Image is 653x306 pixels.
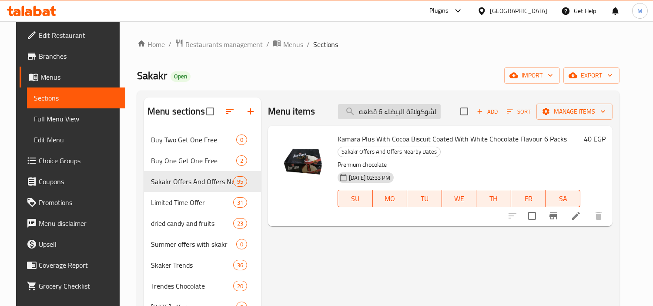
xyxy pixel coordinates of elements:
[39,260,118,270] span: Coverage Report
[185,39,263,50] span: Restaurants management
[144,192,261,213] div: Limited Time Offer31
[151,155,236,166] span: Buy One Get One Free
[234,282,247,290] span: 20
[144,171,261,192] div: Sakakr Offers And Offers Nearby Dates95
[511,70,553,81] span: import
[480,192,508,205] span: TH
[39,281,118,291] span: Grocery Checklist
[536,104,613,120] button: Manage items
[171,71,191,82] div: Open
[373,190,408,207] button: MO
[563,67,620,84] button: export
[376,192,404,205] span: MO
[20,234,125,255] a: Upsell
[338,104,441,119] input: search
[201,102,219,121] span: Select all sections
[313,39,338,50] span: Sections
[283,39,303,50] span: Menus
[505,105,533,118] button: Sort
[543,106,606,117] span: Manage items
[429,6,449,16] div: Plugins
[307,39,310,50] li: /
[511,190,546,207] button: FR
[476,107,499,117] span: Add
[473,105,501,118] button: Add
[27,129,125,150] a: Edit Menu
[501,105,536,118] span: Sort items
[20,276,125,296] a: Grocery Checklist
[549,192,577,205] span: SA
[151,281,233,291] span: Trendes Chocolate
[233,260,247,270] div: items
[20,150,125,171] a: Choice Groups
[144,213,261,234] div: dried candy and fruits23
[476,190,511,207] button: TH
[144,150,261,171] div: Buy One Get One Free2
[144,234,261,255] div: Summer offers with skakr0
[20,67,125,87] a: Menus
[345,174,394,182] span: [DATE] 02:33 PM
[151,260,233,270] span: Skaker Trends
[171,73,191,80] span: Open
[20,46,125,67] a: Branches
[39,176,118,187] span: Coupons
[490,6,547,16] div: [GEOGRAPHIC_DATA]
[268,105,315,118] h2: Menu items
[40,72,118,82] span: Menus
[144,276,261,296] div: Trendes Chocolate20
[137,66,167,85] span: Sakakr
[175,39,263,50] a: Restaurants management
[151,218,233,229] span: dried candy and fruits
[34,135,118,145] span: Edit Menu
[273,39,303,50] a: Menus
[338,132,567,145] span: Kamara Plus With Cocoa Biscuit Coated With White Chocolate Flavour 6 Packs
[34,114,118,124] span: Full Menu View
[20,213,125,234] a: Menu disclaimer
[237,157,247,165] span: 2
[39,239,118,249] span: Upsell
[338,147,440,157] span: Sakakr Offers And Offers Nearby Dates
[168,39,171,50] li: /
[338,147,441,157] div: Sakakr Offers And Offers Nearby Dates
[504,67,560,84] button: import
[237,136,247,144] span: 0
[151,135,236,145] span: Buy Two Get One Free
[338,159,580,170] p: Premium chocolate
[234,219,247,228] span: 23
[407,190,442,207] button: TU
[543,205,564,226] button: Branch-specific-item
[39,218,118,229] span: Menu disclaimer
[237,240,247,249] span: 0
[411,192,439,205] span: TU
[570,70,613,81] span: export
[20,25,125,46] a: Edit Restaurant
[39,30,118,40] span: Edit Restaurant
[266,39,269,50] li: /
[151,239,236,249] span: Summer offers with skakr
[144,255,261,276] div: Skaker Trends36
[546,190,580,207] button: SA
[342,192,369,205] span: SU
[27,108,125,129] a: Full Menu View
[571,211,581,221] a: Edit menu item
[523,207,541,225] span: Select to update
[234,198,247,207] span: 31
[584,133,606,145] h6: 40 EGP
[137,39,165,50] a: Home
[473,105,501,118] span: Add item
[34,93,118,103] span: Sections
[338,190,372,207] button: SU
[20,192,125,213] a: Promotions
[147,105,205,118] h2: Menu sections
[442,190,477,207] button: WE
[445,192,473,205] span: WE
[39,155,118,166] span: Choice Groups
[27,87,125,108] a: Sections
[507,107,531,117] span: Sort
[151,176,233,187] span: Sakakr Offers And Offers Nearby Dates
[137,39,620,50] nav: breadcrumb
[151,197,233,208] span: Limited Time Offer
